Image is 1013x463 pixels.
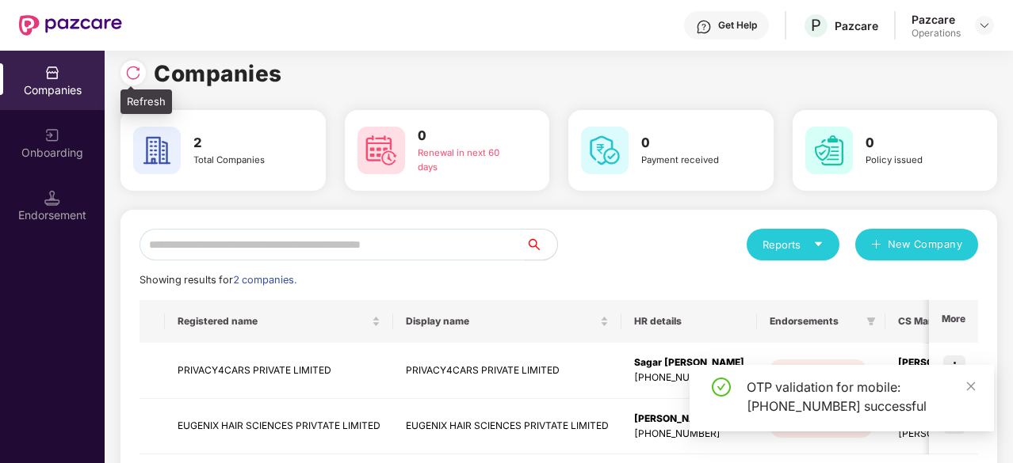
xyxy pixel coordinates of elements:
[525,229,558,260] button: search
[165,300,393,343] th: Registered name
[165,399,393,455] td: EUGENIX HAIR SCIENCES PRIVTATE LIMITED
[634,370,744,385] div: [PHONE_NUMBER]
[696,19,712,35] img: svg+xml;base64,PHN2ZyBpZD0iSGVscC0zMngzMiIgeG1sbnM9Imh0dHA6Ly93d3cudzMub3JnLzIwMDAvc3ZnIiB3aWR0aD...
[406,315,597,328] span: Display name
[770,315,860,328] span: Endorsements
[178,315,369,328] span: Registered name
[140,274,296,286] span: Showing results for
[193,133,292,154] h3: 2
[929,300,978,343] th: More
[621,300,757,343] th: HR details
[634,427,744,442] div: [PHONE_NUMBER]
[44,65,60,81] img: svg+xml;base64,PHN2ZyBpZD0iQ29tcGFuaWVzIiB4bWxucz0iaHR0cDovL3d3dy53My5vcmcvMjAwMC9zdmciIHdpZHRoPS...
[125,65,141,81] img: svg+xml;base64,PHN2ZyBpZD0iUmVsb2FkLTMyeDMyIiB4bWxucz0iaHR0cDovL3d3dy53My5vcmcvMjAwMC9zdmciIHdpZH...
[718,19,757,32] div: Get Help
[835,18,878,33] div: Pazcare
[866,133,965,154] h3: 0
[813,239,824,249] span: caret-down
[44,127,60,143] img: svg+xml;base64,PHN2ZyB3aWR0aD0iMjAiIGhlaWdodD0iMjAiIHZpZXdCb3g9IjAgMCAyMCAyMCIgZmlsbD0ibm9uZSIgeG...
[581,127,629,174] img: svg+xml;base64,PHN2ZyB4bWxucz0iaHR0cDovL3d3dy53My5vcmcvMjAwMC9zdmciIHdpZHRoPSI2MCIgaGVpZ2h0PSI2MC...
[393,300,621,343] th: Display name
[154,56,282,91] h1: Companies
[418,146,517,175] div: Renewal in next 60 days
[712,378,731,397] span: check-circle
[44,190,60,206] img: svg+xml;base64,PHN2ZyB3aWR0aD0iMTQuNSIgaGVpZ2h0PSIxNC41IiB2aWV3Qm94PSIwIDAgMTYgMTYiIGZpbGw9Im5vbm...
[165,343,393,399] td: PRIVACY4CARS PRIVATE LIMITED
[912,27,961,40] div: Operations
[912,12,961,27] div: Pazcare
[641,133,740,154] h3: 0
[418,126,517,146] h3: 0
[641,154,740,168] div: Payment received
[811,16,821,35] span: P
[871,239,881,252] span: plus
[866,317,876,326] span: filter
[133,127,181,174] img: svg+xml;base64,PHN2ZyB4bWxucz0iaHR0cDovL3d3dy53My5vcmcvMjAwMC9zdmciIHdpZHRoPSI2MCIgaGVpZ2h0PSI2MC...
[120,89,172,115] div: Refresh
[19,15,122,36] img: New Pazcare Logo
[786,362,858,378] div: Overdue - 54d
[805,127,853,174] img: svg+xml;base64,PHN2ZyB4bWxucz0iaHR0cDovL3d3dy53My5vcmcvMjAwMC9zdmciIHdpZHRoPSI2MCIgaGVpZ2h0PSI2MC...
[863,312,879,331] span: filter
[525,238,557,251] span: search
[193,154,292,168] div: Total Companies
[357,127,405,174] img: svg+xml;base64,PHN2ZyB4bWxucz0iaHR0cDovL3d3dy53My5vcmcvMjAwMC9zdmciIHdpZHRoPSI2MCIgaGVpZ2h0PSI2MC...
[393,343,621,399] td: PRIVACY4CARS PRIVATE LIMITED
[978,19,991,32] img: svg+xml;base64,PHN2ZyBpZD0iRHJvcGRvd24tMzJ4MzIiIHhtbG5zPSJodHRwOi8vd3d3LnczLm9yZy8yMDAwL3N2ZyIgd2...
[634,412,744,427] div: [PERSON_NAME]
[763,237,824,252] div: Reports
[747,378,975,416] div: OTP validation for mobile: [PHONE_NUMBER] successful
[943,355,965,378] img: icon
[233,274,296,286] span: 2 companies.
[888,237,963,252] span: New Company
[866,154,965,168] div: Policy issued
[855,229,978,260] button: plusNew Company
[634,355,744,370] div: Sagar [PERSON_NAME]
[965,381,977,392] span: close
[393,399,621,455] td: EUGENIX HAIR SCIENCES PRIVTATE LIMITED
